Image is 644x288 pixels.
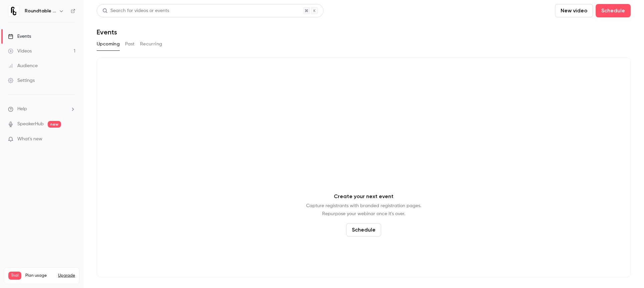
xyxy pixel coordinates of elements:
button: Upgrade [58,273,75,278]
a: SpeakerHub [17,121,44,128]
button: Schedule [596,4,631,17]
div: Events [8,33,31,40]
h1: Events [97,28,117,36]
div: Search for videos or events [102,7,169,14]
span: Help [17,106,27,113]
span: Trial [8,272,21,280]
p: Create your next event [334,192,394,200]
div: Videos [8,48,32,54]
button: Upcoming [97,39,120,49]
span: Plan usage [25,273,54,278]
li: help-dropdown-opener [8,106,75,113]
span: What's new [17,136,42,143]
button: New video [555,4,593,17]
button: Recurring [140,39,162,49]
button: Schedule [346,223,381,237]
div: Audience [8,62,38,69]
p: Capture registrants with branded registration pages. Repurpose your webinar once it's over. [306,202,421,218]
button: Past [125,39,135,49]
span: new [48,121,61,128]
img: Roundtable - The Private Community of Founders [8,6,19,16]
h6: Roundtable - The Private Community of Founders [25,8,56,14]
div: Settings [8,77,35,84]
